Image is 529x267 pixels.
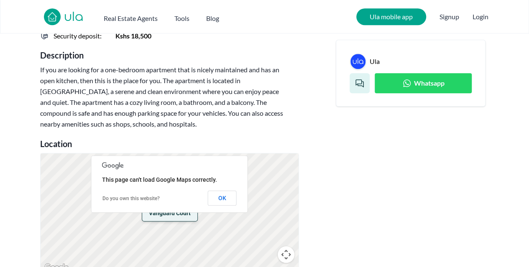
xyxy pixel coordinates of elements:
a: Ula mobile app [356,8,426,25]
h2: Description [40,49,299,61]
button: Real Estate Agents [104,10,158,23]
h2: Real Estate Agents [104,13,158,23]
button: Login [473,12,488,22]
span: Whatsapp [414,79,444,89]
button: OK [208,191,237,206]
button: Map camera controls [278,246,294,263]
a: Blog [206,10,219,23]
nav: Main [104,10,236,23]
span: This page can't load Google Maps correctly. [102,176,217,183]
h2: Tools [174,13,189,23]
a: Do you own this website? [102,196,160,201]
span: Signup [440,8,459,25]
a: Ula [350,54,366,70]
span: Vanguard Court [149,209,191,217]
span: Kshs 18,500 [115,31,151,41]
a: ula [64,10,84,25]
button: Tools [174,10,189,23]
img: Ula [350,54,365,69]
a: Ula [370,57,380,67]
h3: If you are looking for a one-bedroom apartment that is nicely maintained and has an open kitchen,... [40,64,289,130]
h2: Blog [206,13,219,23]
a: Whatsapp [375,74,472,94]
span: Security deposit: [54,31,102,41]
h2: Location [40,138,299,150]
